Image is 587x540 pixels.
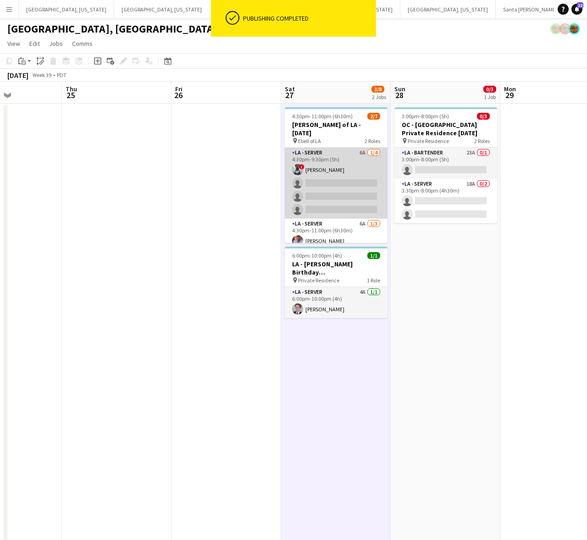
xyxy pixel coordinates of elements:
[49,39,63,48] span: Jobs
[299,164,305,170] span: !
[484,94,496,100] div: 1 Job
[577,2,583,8] span: 22
[571,4,582,15] a: 22
[367,252,380,259] span: 1/1
[7,22,217,36] h1: [GEOGRAPHIC_DATA], [GEOGRAPHIC_DATA]
[504,85,516,93] span: Mon
[393,90,405,100] span: 28
[19,0,114,18] button: [GEOGRAPHIC_DATA], [US_STATE]
[285,260,388,276] h3: LA - [PERSON_NAME] Birthday [DEMOGRAPHIC_DATA]
[285,107,388,243] app-job-card: 4:30pm-11:00pm (6h30m)2/7[PERSON_NAME] of LA - [DATE] Ebell of LA2 RolesLA - Server6A1/44:30pm-9:...
[394,107,497,223] app-job-card: 3:00pm-8:00pm (5h)0/3OC - [GEOGRAPHIC_DATA] Private Residence [DATE] Private Residence2 RolesLA -...
[292,252,342,259] span: 6:00pm-10:00pm (4h)
[283,90,295,100] span: 27
[210,0,305,18] button: [GEOGRAPHIC_DATA], [US_STATE]
[298,138,321,144] span: Ebell of LA
[26,38,44,50] a: Edit
[367,277,380,284] span: 1 Role
[45,38,66,50] a: Jobs
[483,86,496,93] span: 0/3
[496,0,565,18] button: Santa [PERSON_NAME]
[175,85,183,93] span: Fri
[4,38,24,50] a: View
[394,85,405,93] span: Sun
[285,148,388,219] app-card-role: LA - Server6A1/44:30pm-9:30pm (5h)![PERSON_NAME]
[394,179,497,223] app-card-role: LA - Server18A0/23:30pm-8:00pm (4h30m)
[29,39,40,48] span: Edit
[394,148,497,179] app-card-role: LA - Bartender23A0/13:00pm-8:00pm (5h)
[298,277,339,284] span: Private Residence
[371,86,384,93] span: 3/8
[285,247,388,318] app-job-card: 6:00pm-10:00pm (4h)1/1LA - [PERSON_NAME] Birthday [DEMOGRAPHIC_DATA] Private Residence1 RoleLA - ...
[559,23,570,34] app-user-avatar: Rollin Hero
[174,90,183,100] span: 26
[394,121,497,137] h3: OC - [GEOGRAPHIC_DATA] Private Residence [DATE]
[550,23,561,34] app-user-avatar: Rollin Hero
[292,113,353,120] span: 4:30pm-11:00pm (6h30m)
[477,113,490,120] span: 0/3
[474,138,490,144] span: 2 Roles
[569,23,580,34] app-user-avatar: Rollin Hero
[114,0,210,18] button: [GEOGRAPHIC_DATA], [US_STATE]
[285,287,388,318] app-card-role: LA - Server4A1/16:00pm-10:00pm (4h)[PERSON_NAME]
[68,38,96,50] a: Comms
[72,39,93,48] span: Comms
[503,90,516,100] span: 29
[285,121,388,137] h3: [PERSON_NAME] of LA - [DATE]
[30,72,53,78] span: Week 39
[285,85,295,93] span: Sat
[402,113,449,120] span: 3:00pm-8:00pm (5h)
[66,85,77,93] span: Thu
[400,0,496,18] button: [GEOGRAPHIC_DATA], [US_STATE]
[7,39,20,48] span: View
[64,90,77,100] span: 25
[7,71,28,80] div: [DATE]
[408,138,449,144] span: Private Residence
[243,14,372,22] div: Publishing completed
[285,219,388,276] app-card-role: LA - Server6A1/34:30pm-11:00pm (6h30m)[PERSON_NAME]
[57,72,66,78] div: PDT
[372,94,386,100] div: 2 Jobs
[367,113,380,120] span: 2/7
[365,138,380,144] span: 2 Roles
